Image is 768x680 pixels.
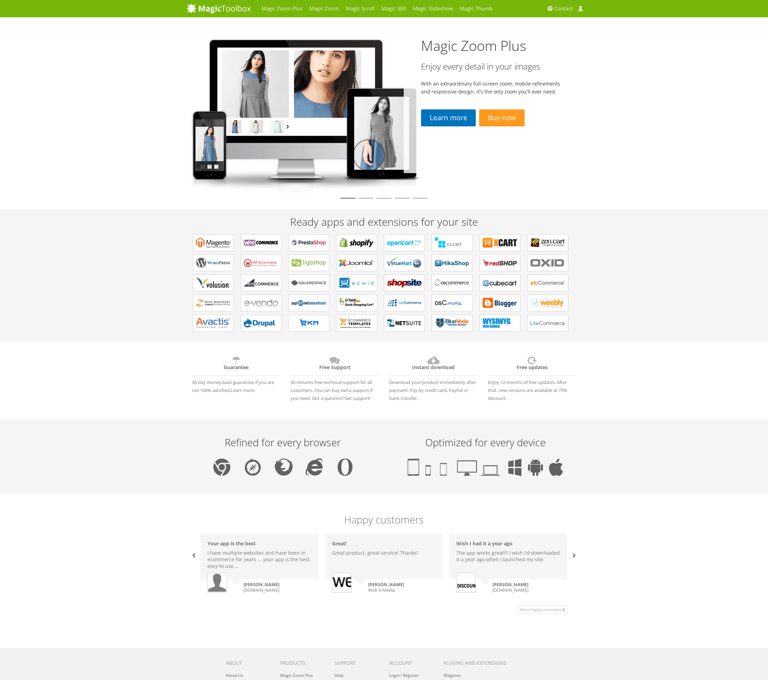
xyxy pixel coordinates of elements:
a: Login / Register [389,672,419,678]
a: Plugins for WooCommerce [241,234,282,251]
a: Extensions for ECWID [336,275,377,291]
p: The app works great!!! I wish I'd downloaded it a year ago when I launched my site. [456,549,560,563]
a: Plugins for Jigoshop [288,254,329,271]
a: Extensions for Magento [193,234,234,251]
a: Extensions for BlueVoda [432,315,473,331]
h3: Enjoy every detail in your images [421,62,564,71]
a: Extensions for Squarespace [288,275,329,291]
small: Web X Media [332,582,449,593]
a: Modules for OpenCart [384,234,425,251]
b: Plugins for WordPress [196,258,231,268]
img: Danny, womensleggings.com [208,573,226,592]
h6: Your app is the best [207,541,311,546]
p: I have multiple websites and have been in ecommerce for years ... your app is the best, easy to u... [207,549,311,569]
b: Extensions for AspDotNetStorefront [292,298,326,308]
a: Extensions for Weebly [527,295,568,311]
a: About Us [226,672,243,678]
strong: [PERSON_NAME] [243,581,279,588]
h6: Support [334,660,378,665]
p: Refined for every browser [188,437,377,448]
b: Extensions for Squarespace [292,278,326,288]
b: Extensions for BlueVoda [435,318,470,328]
a: Modules for PrestaShop [288,234,329,251]
h5: Happy customers [187,514,581,525]
a: Extensions for ShopSite [384,275,425,291]
b: Extensions for ECWID [339,278,374,288]
b: Plugins for Jigoshop [292,258,326,268]
a: Modules for Drupal [241,315,282,331]
b: Apps for Bigcommerce [244,278,278,288]
div: 30-day money back guarantee if you are not 100% satisfied. [187,352,285,394]
b: Plugins for Zen Cart [530,238,565,248]
h6: About [226,660,270,665]
b: Components for HikaShop [435,258,470,268]
b: Plugins for WP e-Commerce [244,258,278,268]
a: Extensions for Miva Merchant [193,295,234,311]
a: Help [334,672,343,678]
a: Extensions for OXID [527,254,568,271]
small: [DOMAIN_NAME] [207,582,325,593]
a: Extensions for xt:Commerce [527,275,568,291]
h6: Great! [332,541,436,546]
a: Extensions for Blogger [480,295,520,311]
b: Extensions for Volusion [196,278,231,288]
div: 30 minutes free technical support for all customers. You can buy extra support if you need. Got a... [285,352,384,402]
img: Jeremy, discountdressshop.com [457,573,511,592]
b: Add-ons for osCMax [435,298,470,308]
b: Add-ons for CS-Cart [435,238,470,248]
p: Optimized for every device [391,437,580,448]
h6: Wish I had it a year ago [456,541,560,546]
a: Extensions for WYSIWYG [480,315,520,331]
a: Magic Zoom Plus [421,36,526,55]
a: Extensions for Avactis [193,315,234,331]
b: Components for redSHOP [483,258,517,268]
a: Buy now [479,109,524,126]
a: Modules for LiteCommerce [527,315,568,331]
h6: Instant download [389,355,477,376]
b: Extensions for Weebly [530,298,565,308]
a: Components for redSHOP [480,254,520,271]
div: Download your product immediately after payment. Pay by credit card, PayPal or bank transfer. [384,352,483,402]
a: Extensions for nopCommerce [384,295,425,311]
b: Extensions for EKM [292,318,326,328]
a: Plugins for WordPress [193,254,234,271]
b: Add-ons for osCommerce [435,278,470,288]
a: Modules for X-Cart [480,234,520,251]
b: Extensions for Miva Merchant [196,298,231,308]
b: Modules for Drupal [244,318,278,328]
b: Apps for Shopify [339,238,374,248]
a: Extensions for ecommerce Templates [336,315,377,331]
b: Extensions for ShopSite [387,278,422,288]
img: Chrome, Safari, Firefox, IE, Opera [213,458,352,476]
b: Components for VirtueMart [387,258,422,268]
b: Extensions for nopCommerce [387,298,422,308]
a: Extensions for GoDaddy Shopping Cart [336,295,377,311]
a: Extensions for e-vendo [241,295,282,311]
b: Plugins for WooCommerce [244,238,278,248]
b: Modules for X-Cart [483,238,517,248]
a: Extensions for EKM [288,315,329,331]
a: Add-ons for osCMax [432,295,473,311]
img: Matt Whiteman, Web X Media [332,573,426,592]
h6: Plugins and extensions [444,660,515,665]
b: Modules for OpenCart [387,238,422,248]
div: Enjoy 12 months of free updates. After that, new versions are available at 75% discount. [483,352,581,402]
span: Contact [554,5,573,12]
h2: Ready apps and extensions for your site [187,216,581,227]
b: Components for Joomla [339,258,374,268]
b: Modules for PrestaShop [292,238,326,248]
h6: Products [280,660,324,665]
b: Extensions for Blogger [483,298,517,308]
b: Extensions for Avactis [196,318,231,328]
b: Extensions for OXID [530,258,565,268]
a: Add-ons for osCommerce [432,275,473,291]
h6: Guarantee [192,355,280,376]
img: Tablet, phone, smartphone, desktop, laptop, Windows, Android, iOS [408,458,563,476]
a: Apps for Shopify [336,234,377,251]
a: Apps for Bigcommerce [241,275,282,291]
h6: Free Support [291,355,379,376]
a: Extensions for NetSuite [384,315,425,331]
a: Magento [444,672,461,678]
a: Plugins for CubeCart [480,275,520,291]
b: Extensions for GoDaddy Shopping Cart [339,298,374,308]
